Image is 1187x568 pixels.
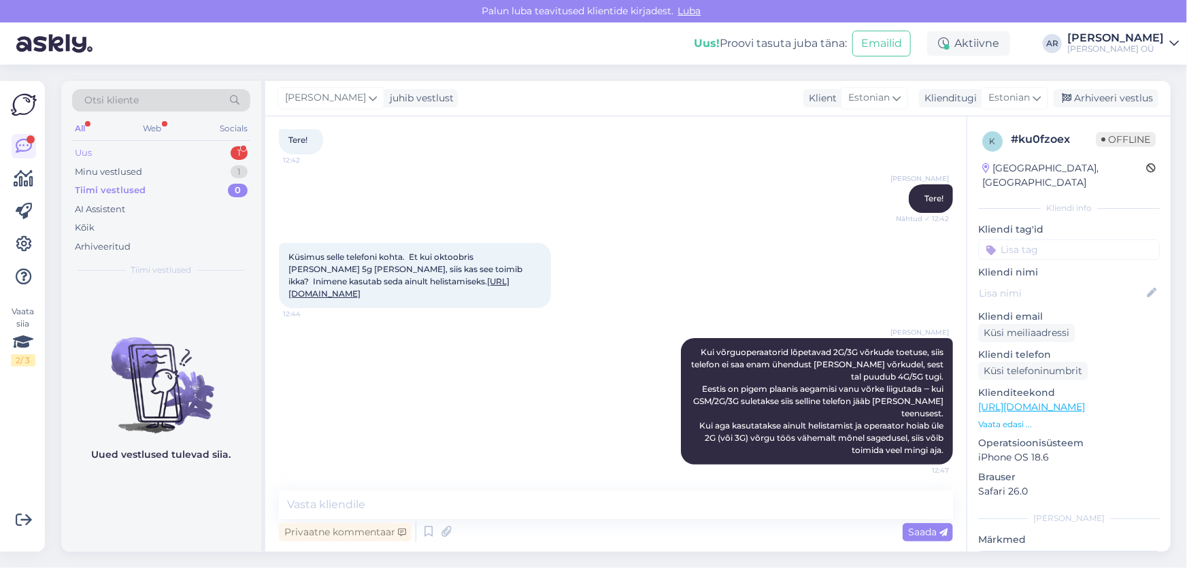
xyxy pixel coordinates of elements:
div: 2 / 3 [11,354,35,367]
div: Privaatne kommentaar [279,523,412,541]
div: Uus [75,146,92,160]
button: Emailid [852,31,911,56]
div: Socials [217,120,250,137]
div: [PERSON_NAME] OÜ [1067,44,1164,54]
div: # ku0fzoex [1011,131,1096,148]
p: Safari 26.0 [978,484,1160,499]
div: Vaata siia [11,305,35,367]
span: Otsi kliente [84,93,139,107]
span: [PERSON_NAME] [890,173,949,184]
div: AR [1043,34,1062,53]
div: 1 [231,165,248,179]
span: Kui võrguoperaatorid lõpetavad 2G/3G võrkude toetuse, siis telefon ei saa enam ühendust [PERSON_N... [691,347,946,455]
span: Tere! [288,135,307,145]
p: Klienditeekond [978,386,1160,400]
span: 12:47 [898,465,949,475]
div: Klienditugi [919,91,977,105]
div: Kliendi info [978,202,1160,214]
p: Kliendi email [978,310,1160,324]
span: Tiimi vestlused [131,264,192,276]
div: Klient [803,91,837,105]
span: Küsimus selle telefoni kohta. Et kui oktoobris [PERSON_NAME] 5g [PERSON_NAME], siis kas see toimi... [288,252,524,299]
p: Kliendi nimi [978,265,1160,280]
div: Tiimi vestlused [75,184,146,197]
span: [PERSON_NAME] [890,327,949,337]
span: Luba [674,5,705,17]
div: AI Assistent [75,203,125,216]
div: 1 [231,146,248,160]
span: Nähtud ✓ 12:42 [896,214,949,224]
p: Uued vestlused tulevad siia. [92,448,231,462]
span: 12:44 [283,309,334,319]
input: Lisa tag [978,239,1160,260]
img: Askly Logo [11,92,37,118]
div: Aktiivne [927,31,1010,56]
input: Lisa nimi [979,286,1144,301]
span: 12:42 [283,155,334,165]
div: [PERSON_NAME] [978,512,1160,524]
div: Kõik [75,221,95,235]
span: Estonian [848,90,890,105]
span: Saada [908,526,948,538]
p: Kliendi telefon [978,348,1160,362]
div: juhib vestlust [384,91,454,105]
p: Vaata edasi ... [978,418,1160,431]
div: [GEOGRAPHIC_DATA], [GEOGRAPHIC_DATA] [982,161,1146,190]
span: k [990,136,996,146]
div: Arhiveeri vestlus [1054,89,1158,107]
a: [URL][DOMAIN_NAME] [978,401,1085,413]
p: Kliendi tag'id [978,222,1160,237]
span: Tere! [924,193,943,203]
span: Offline [1096,132,1156,147]
p: iPhone OS 18.6 [978,450,1160,465]
b: Uus! [694,37,720,50]
div: Küsi telefoninumbrit [978,362,1088,380]
span: Estonian [988,90,1030,105]
div: Küsi meiliaadressi [978,324,1075,342]
p: Märkmed [978,533,1160,547]
div: Arhiveeritud [75,240,131,254]
div: 0 [228,184,248,197]
div: Minu vestlused [75,165,142,179]
div: [PERSON_NAME] [1067,33,1164,44]
div: Web [141,120,165,137]
div: Proovi tasuta juba täna: [694,35,847,52]
a: [PERSON_NAME][PERSON_NAME] OÜ [1067,33,1179,54]
img: No chats [61,313,261,435]
span: [PERSON_NAME] [285,90,366,105]
div: All [72,120,88,137]
p: Brauser [978,470,1160,484]
p: Operatsioonisüsteem [978,436,1160,450]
